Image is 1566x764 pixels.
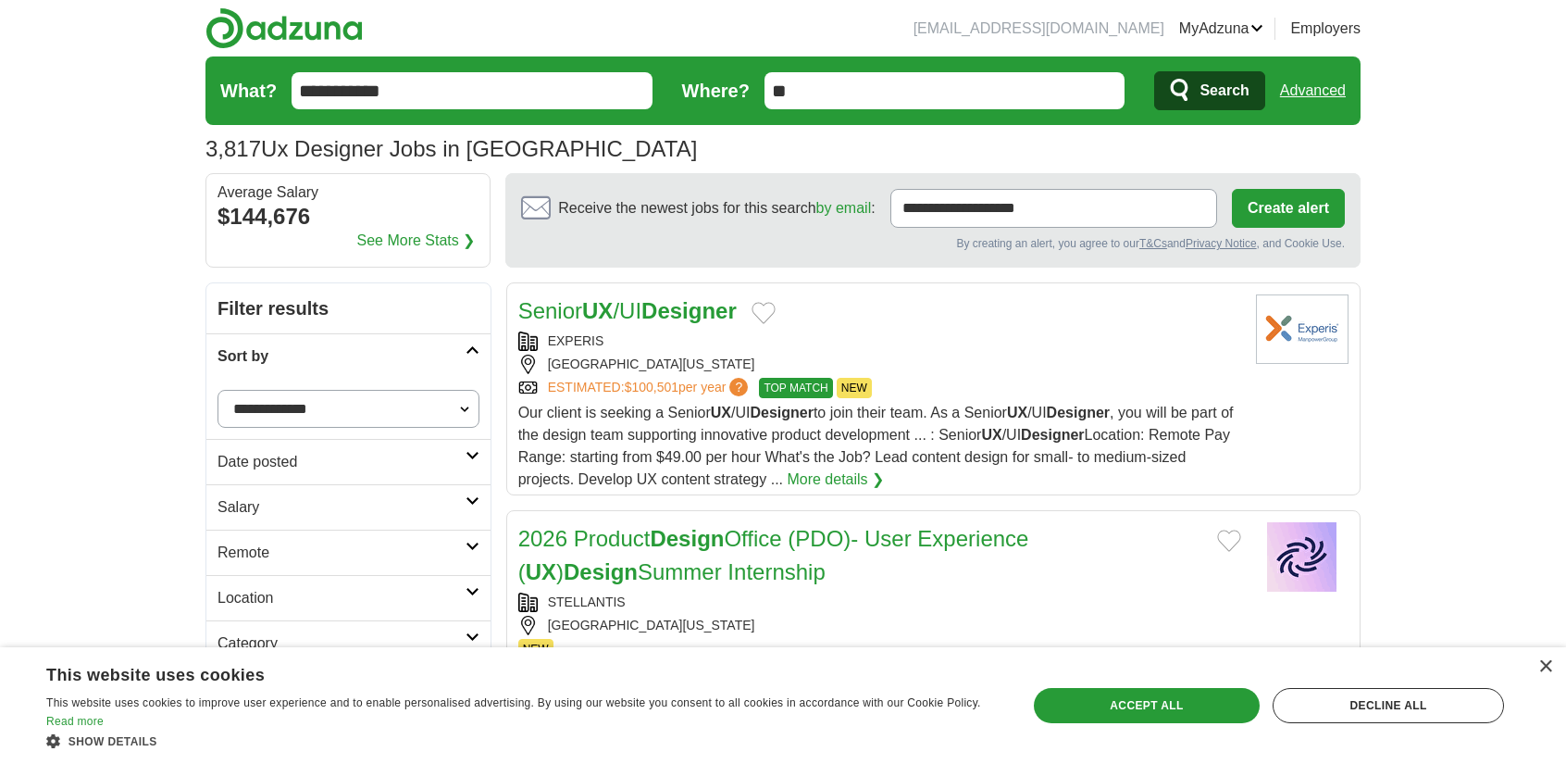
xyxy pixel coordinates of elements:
[787,469,884,491] a: More details ❯
[526,559,556,584] strong: UX
[357,230,476,252] a: See More Stats ❯
[750,405,813,420] strong: Designer
[206,620,491,666] a: Category
[518,639,553,659] span: NEW
[205,132,261,166] span: 3,817
[518,526,1029,584] a: 2026 ProductDesignOffice (PDO)- User Experience (UX)DesignSummer Internship
[837,378,872,398] span: NEW
[1186,237,1257,250] a: Privacy Notice
[1290,18,1361,40] a: Employers
[206,283,491,333] h2: Filter results
[217,185,478,200] div: Average Salary
[1280,72,1346,109] a: Advanced
[548,595,626,609] a: STELLANTIS
[1232,189,1345,228] button: Create alert
[217,345,466,368] h2: Sort by
[1256,522,1348,592] img: Stellantis NV logo
[68,735,157,748] span: Show details
[206,484,491,530] a: Salary
[46,732,998,750] div: Show details
[217,496,466,519] h2: Salary
[1034,688,1260,723] div: Accept all
[217,632,466,655] h2: Category
[205,136,697,161] h1: Ux Designer Jobs in [GEOGRAPHIC_DATA]
[1199,72,1249,109] span: Search
[558,197,875,219] span: Receive the newest jobs for this search :
[206,530,491,575] a: Remote
[1021,427,1084,443] strong: Designer
[1139,237,1167,250] a: T&Cs
[217,451,466,473] h2: Date posted
[564,559,638,584] strong: Design
[1007,405,1027,420] strong: UX
[711,405,731,420] strong: UX
[206,575,491,620] a: Location
[682,77,750,105] label: Where?
[220,77,277,105] label: What?
[1256,294,1348,364] img: Experis logo
[518,298,737,323] a: SeniorUX/UIDesigner
[1179,18,1264,40] a: MyAdzuna
[1217,530,1241,552] button: Add to favorite jobs
[1154,71,1264,110] button: Search
[548,333,604,348] a: EXPERIS
[650,526,724,551] strong: Design
[46,696,981,709] span: This website uses cookies to improve user experience and to enable personalised advertising. By u...
[759,378,832,398] span: TOP MATCH
[913,18,1164,40] li: [EMAIL_ADDRESS][DOMAIN_NAME]
[518,616,1241,635] div: [GEOGRAPHIC_DATA][US_STATE]
[641,298,737,323] strong: Designer
[518,405,1234,487] span: Our client is seeking a Senior /UI to join their team. As a Senior /UI , you will be part of the ...
[582,298,613,323] strong: UX
[1538,660,1552,674] div: Close
[729,378,748,396] span: ?
[46,715,104,728] a: Read more, opens a new window
[206,333,491,379] a: Sort by
[752,302,776,324] button: Add to favorite jobs
[46,658,951,686] div: This website uses cookies
[521,235,1345,252] div: By creating an alert, you agree to our and , and Cookie Use.
[217,200,478,233] div: $144,676
[1047,405,1110,420] strong: Designer
[981,427,1001,443] strong: UX
[625,380,678,395] span: $100,501
[205,7,363,49] img: Adzuna logo
[217,587,466,609] h2: Location
[217,542,466,564] h2: Remote
[1273,688,1504,723] div: Decline all
[206,439,491,484] a: Date posted
[548,378,752,398] a: ESTIMATED:$100,501per year?
[518,355,1241,374] div: [GEOGRAPHIC_DATA][US_STATE]
[816,200,872,216] a: by email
